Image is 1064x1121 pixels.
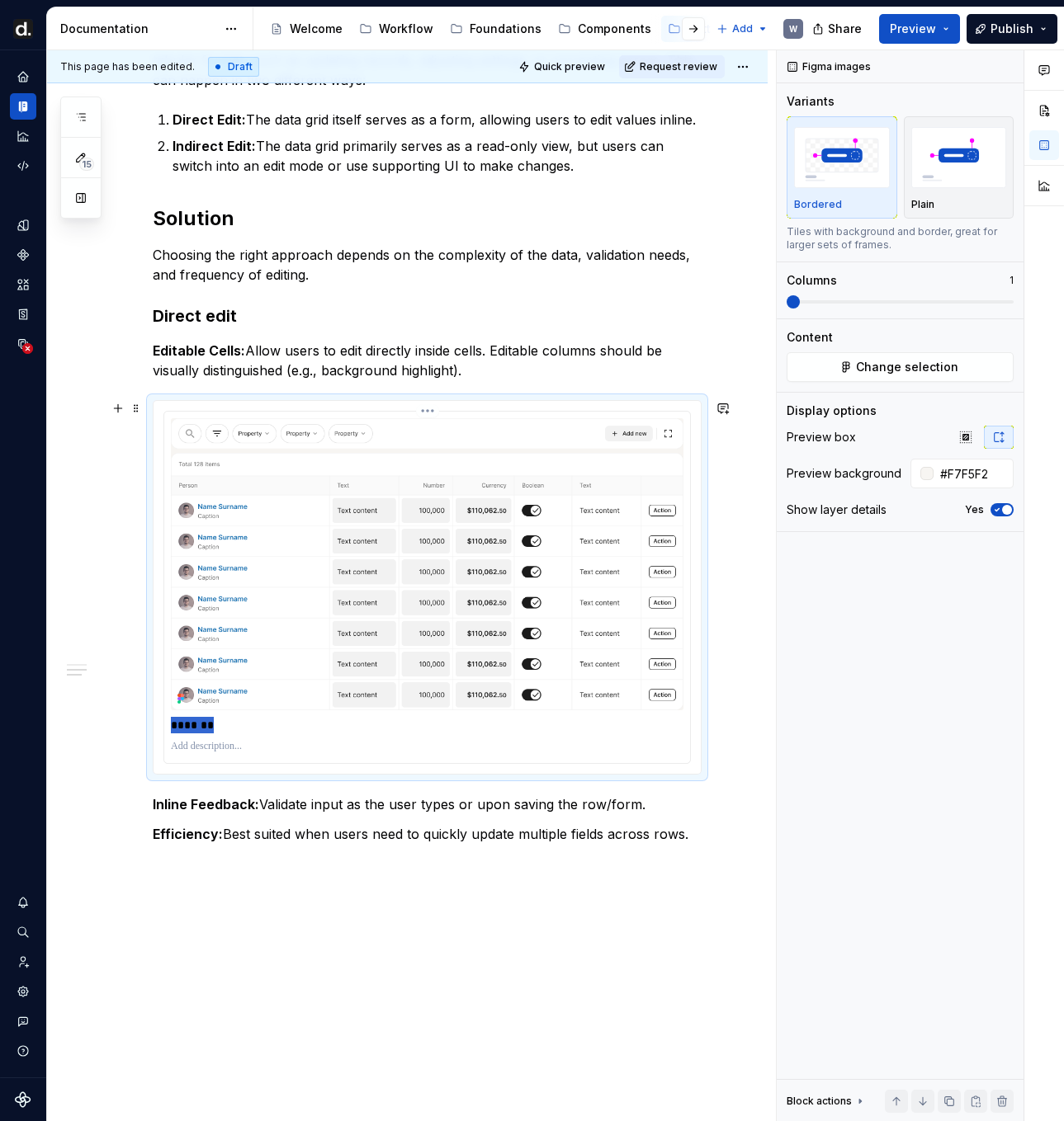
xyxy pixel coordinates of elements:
[640,60,717,73] span: Request review
[153,794,702,814] p: Validate input as the user types or upon saving the row/form.
[60,60,195,73] span: This page has been edited.
[10,212,36,238] a: Design tokens
[10,919,36,945] button: Search ⌘K
[173,110,702,130] p: The data grid itself serves as a form, allowing users to edit values inline.
[13,19,33,39] img: b918d911-6884-482e-9304-cbecc30deec6.png
[10,123,36,149] a: Analytics
[578,21,651,37] div: Components
[787,93,835,110] div: Variants
[551,16,658,42] a: Components
[789,22,797,35] div: W
[619,55,725,78] button: Request review
[10,331,36,357] a: Data sources
[934,459,1014,488] input: Auto
[828,21,862,37] span: Share
[794,198,842,211] p: Bordered
[911,198,934,211] p: Plain
[153,342,245,359] strong: Editable Cells:
[787,403,877,419] div: Display options
[173,111,246,128] strong: Direct Edit:
[879,14,960,44] button: Preview
[153,796,259,812] strong: Inline Feedback:
[10,889,36,916] button: Notifications
[153,824,702,844] p: Best suited when users need to quickly update multiple fields across rows.
[173,136,702,176] p: The data grid primarily serves as a read-only view, but users can switch into an edit mode or use...
[965,503,984,516] label: Yes
[10,301,36,327] a: Storybook stories
[470,21,541,37] div: Foundations
[153,826,223,842] strong: Efficiency:
[732,22,753,35] span: Add
[10,1008,36,1034] button: Contact support
[787,465,901,482] div: Preview background
[991,21,1033,37] span: Publish
[787,1090,867,1113] div: Block actions
[10,271,36,298] a: Assets
[787,116,897,219] button: placeholderBordered
[10,949,36,975] a: Invite team
[443,16,548,42] a: Foundations
[904,116,1014,219] button: placeholderPlain
[787,1095,852,1108] div: Block actions
[534,60,605,73] span: Quick preview
[290,21,343,37] div: Welcome
[10,153,36,179] a: Code automation
[787,329,833,346] div: Content
[513,55,612,78] button: Quick preview
[712,17,773,40] button: Add
[153,341,702,380] p: Allow users to edit directly inside cells. Editable columns should be visually distinguished (e.g...
[379,21,433,37] div: Workflow
[890,21,936,37] span: Preview
[263,16,349,42] a: Welcome
[263,12,708,45] div: Page tree
[787,272,837,289] div: Columns
[794,127,890,187] img: placeholder
[153,245,702,285] p: Choosing the right approach depends on the complexity of the data, validation needs, and frequenc...
[173,138,256,154] strong: Indirect Edit:
[10,64,36,90] a: Home
[10,242,36,268] a: Components
[10,93,36,120] a: Documentation
[153,304,702,327] h3: Direct edit
[15,1091,31,1108] svg: Supernova Logo
[787,502,887,518] div: Show layer details
[967,14,1057,44] button: Publish
[856,359,958,375] span: Change selection
[1010,274,1014,287] p: 1
[60,21,216,37] div: Documentation
[787,352,1014,382] button: Change selection
[10,978,36,1005] a: Settings
[911,127,1007,187] img: placeholder
[79,158,94,171] span: 15
[787,429,856,445] div: Preview box
[352,16,440,42] a: Workflow
[153,205,702,232] h2: Solution
[208,57,259,77] div: Draft
[787,225,1014,252] div: Tiles with background and border, great for larger sets of frames.
[804,14,872,44] button: Share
